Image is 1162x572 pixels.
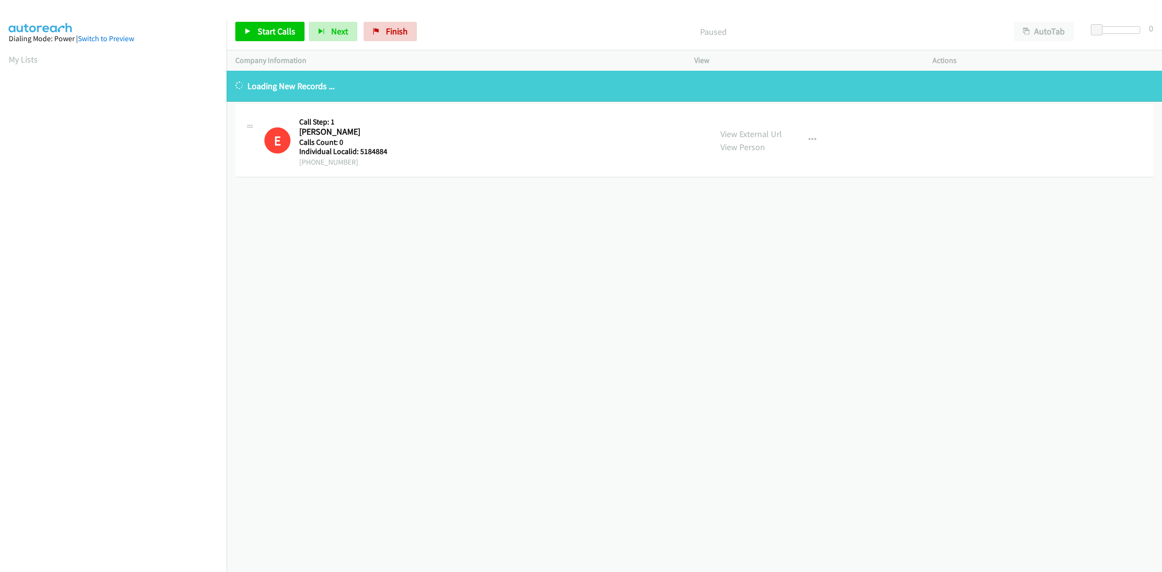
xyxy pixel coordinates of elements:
h2: [PERSON_NAME] [299,126,385,138]
p: Actions [933,55,1153,66]
a: View External Url [720,128,782,139]
a: View Person [720,141,765,153]
a: Finish [364,22,417,41]
span: Finish [386,26,408,37]
div: [PHONE_NUMBER] [299,156,387,168]
p: Loading New Records ... [235,79,1153,93]
div: 0 [1149,22,1153,35]
a: Switch to Preview [78,34,134,43]
p: View [694,55,915,66]
h5: Calls Count: 0 [299,138,387,147]
p: Company Information [235,55,677,66]
a: Start Calls [235,22,305,41]
button: AutoTab [1014,22,1074,41]
div: Delay between calls (in seconds) [1096,26,1140,34]
button: Next [309,22,357,41]
a: My Lists [9,54,38,65]
p: Paused [430,25,996,38]
div: This number is on the do not call list [264,127,290,154]
h5: Individual Localid: 5184884 [299,147,387,156]
span: Next [331,26,348,37]
span: Start Calls [258,26,295,37]
h1: E [264,127,290,154]
iframe: Dialpad [9,75,227,535]
div: Dialing Mode: Power | [9,33,218,45]
h5: Call Step: 1 [299,117,387,127]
